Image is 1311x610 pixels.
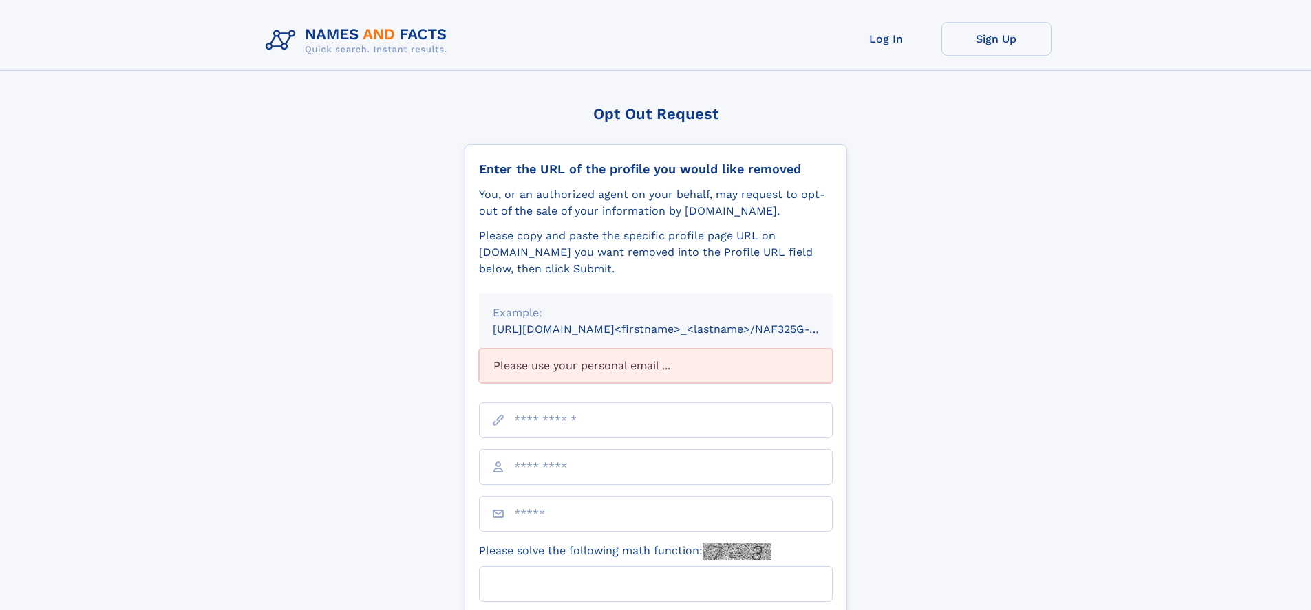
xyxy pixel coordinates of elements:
div: Please use your personal email ... [479,349,833,383]
img: Logo Names and Facts [260,22,458,59]
div: Enter the URL of the profile you would like removed [479,162,833,177]
a: Sign Up [941,22,1052,56]
label: Please solve the following math function: [479,543,771,560]
div: Example: [493,305,819,321]
small: [URL][DOMAIN_NAME]<firstname>_<lastname>/NAF325G-xxxxxxxx [493,323,859,336]
div: Opt Out Request [465,105,847,122]
a: Log In [831,22,941,56]
div: You, or an authorized agent on your behalf, may request to opt-out of the sale of your informatio... [479,186,833,219]
div: Please copy and paste the specific profile page URL on [DOMAIN_NAME] you want removed into the Pr... [479,228,833,277]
